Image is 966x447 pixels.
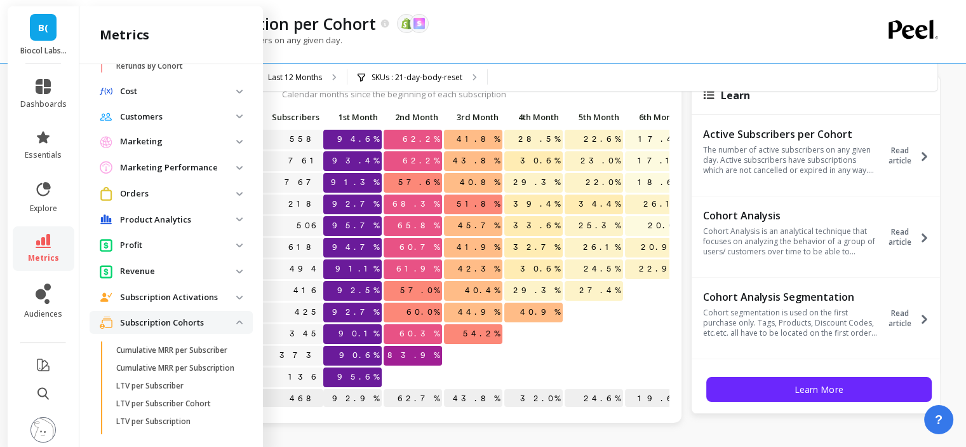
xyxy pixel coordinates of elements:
span: 6th Month [627,112,680,122]
p: Revenue [120,265,236,278]
span: 20.9% [638,238,683,257]
button: Read article [881,289,937,348]
p: LTV per Subscriber [116,381,184,391]
a: 494 [287,259,323,279]
span: 23.0% [578,151,623,170]
img: navigation item icon [100,113,112,121]
p: LTV per Subscription [116,416,191,427]
img: down caret icon [236,166,243,170]
p: 5th Month [565,108,623,126]
span: 60.0% [404,303,442,322]
img: down caret icon [236,270,243,273]
div: Toggle SortBy [246,108,307,128]
span: 34.4% [576,195,623,214]
img: down caret icon [236,296,243,299]
span: 32.7% [511,238,563,257]
img: down caret icon [236,114,243,118]
img: down caret icon [236,244,243,247]
span: 2nd Month [386,112,438,122]
div: Toggle SortBy [504,108,564,128]
span: 60.7% [397,238,442,257]
p: LTV per Subscriber Cohort [116,399,211,409]
span: 68.3% [390,195,442,214]
img: navigation item icon [100,292,112,301]
img: down caret icon [236,320,243,324]
span: 91.1% [333,259,382,279]
img: down caret icon [236,90,243,93]
p: 32.0% [504,389,563,408]
span: 92.7% [330,195,382,214]
img: navigation item icon [100,238,112,252]
img: navigation item icon [100,265,112,278]
span: explore [30,203,57,214]
span: 30.6% [518,151,563,170]
p: 4th Month [504,108,563,126]
img: down caret icon [236,140,243,144]
span: essentials [25,150,62,160]
span: 25.3% [576,216,623,235]
span: ? [935,411,943,429]
span: 40.8% [457,173,502,192]
button: Learn More [706,377,932,402]
img: api.shopify.svg [401,18,412,29]
img: navigation item icon [100,161,112,174]
span: 62.2% [400,130,442,149]
p: 43.8% [444,389,502,408]
span: metrics [28,253,59,263]
span: 93.4% [330,151,382,170]
span: 4th Month [507,112,559,122]
p: Orders [120,188,236,200]
span: 90.6% [337,346,382,365]
span: 95.7% [330,216,382,235]
p: Subscribers [247,108,323,126]
a: 761 [286,151,323,170]
span: 57.0% [398,281,442,300]
button: ? [924,405,953,434]
p: 6th Month [625,108,683,126]
p: 468 [247,389,323,408]
span: Read article [881,146,918,166]
p: Cumulative MRR per Subscriber [116,345,227,355]
h2: metrics [100,26,149,44]
img: navigation item icon [100,187,112,200]
a: 136 [286,368,323,387]
a: 218 [286,195,323,214]
span: 41.8% [454,130,502,149]
span: 61.9% [394,259,442,279]
span: Learn [721,88,750,102]
span: 65.8% [395,216,442,235]
span: 22.0% [583,173,623,192]
span: 17.4% [636,130,683,149]
p: Marketing [120,135,236,148]
span: 30.6% [518,259,563,279]
span: 29.3% [511,173,563,192]
p: 24.6% [565,389,623,408]
span: 3rd Month [446,112,499,122]
p: Product Analytics [120,214,236,226]
p: Active Subscribers per Cohort [703,128,878,141]
p: Cohort Analysis Segmentation [703,291,878,303]
a: 416 [291,281,323,300]
span: 33.6% [511,216,563,235]
span: audiences [24,309,62,319]
p: The number of active subscribers on any given day. Active subscribers have subscriptions which ar... [703,145,878,175]
span: Learn More [795,383,843,395]
a: 767 [282,173,323,192]
span: B( [38,20,48,35]
p: Customers [120,111,236,123]
a: 345 [287,324,323,343]
img: navigation item icon [100,135,112,148]
button: Read article [881,127,937,185]
img: navigation item icon [100,316,112,329]
span: 26.1% [580,238,623,257]
span: 26.1% [641,195,683,214]
span: 22.6% [581,130,623,149]
a: 373 [277,346,323,365]
p: Last 12 Months [268,72,322,83]
span: 43.8% [450,151,502,170]
span: Subscribers [250,112,319,122]
span: 94.7% [330,238,382,257]
span: 91.3% [328,173,382,192]
span: 29.3% [511,281,563,300]
p: 1st Month [323,108,382,126]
